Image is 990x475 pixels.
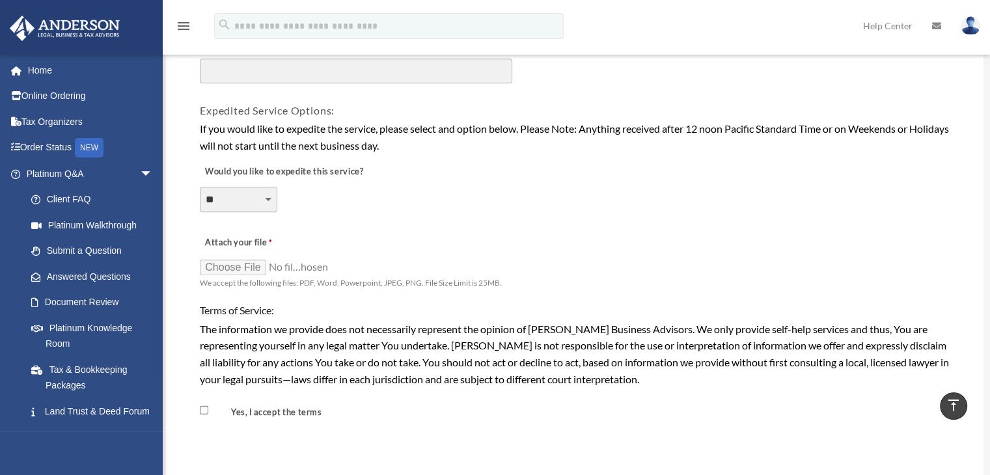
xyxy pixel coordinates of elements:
a: Portal Feedback [18,424,172,450]
div: The information we provide does not necessarily represent the opinion of [PERSON_NAME] Business A... [200,321,950,387]
span: Expedited Service Options: [200,104,335,116]
i: menu [176,18,191,34]
a: Submit a Question [18,238,172,264]
label: Would you like to expedite this service? [200,163,366,181]
a: vertical_align_top [940,392,967,420]
a: Tax & Bookkeeping Packages [18,357,172,398]
a: Order StatusNEW [9,135,172,161]
label: Yes, I accept the terms [211,407,327,419]
a: Platinum Knowledge Room [18,315,172,357]
a: Client FAQ [18,187,172,213]
a: Tax Organizers [9,109,172,135]
img: User Pic [961,16,980,35]
a: Answered Questions [18,264,172,290]
a: Land Trust & Deed Forum [18,398,172,424]
a: Online Ordering [9,83,172,109]
i: vertical_align_top [946,398,961,413]
div: If you would like to expedite the service, please select and option below. Please Note: Anything ... [200,120,950,154]
a: Platinum Q&Aarrow_drop_down [9,161,172,187]
span: arrow_drop_down [140,161,166,187]
a: Platinum Walkthrough [18,212,172,238]
a: menu [176,23,191,34]
a: Home [9,57,172,83]
h4: Terms of Service: [200,303,950,318]
a: Document Review [18,290,166,316]
img: Anderson Advisors Platinum Portal [6,16,124,41]
span: We accept the following files: PDF, Word, Powerpoint, JPEG, PNG. File Size Limit is 25MB. [200,278,502,288]
label: Attach your file [200,234,330,252]
i: search [217,18,232,32]
div: NEW [75,138,103,157]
